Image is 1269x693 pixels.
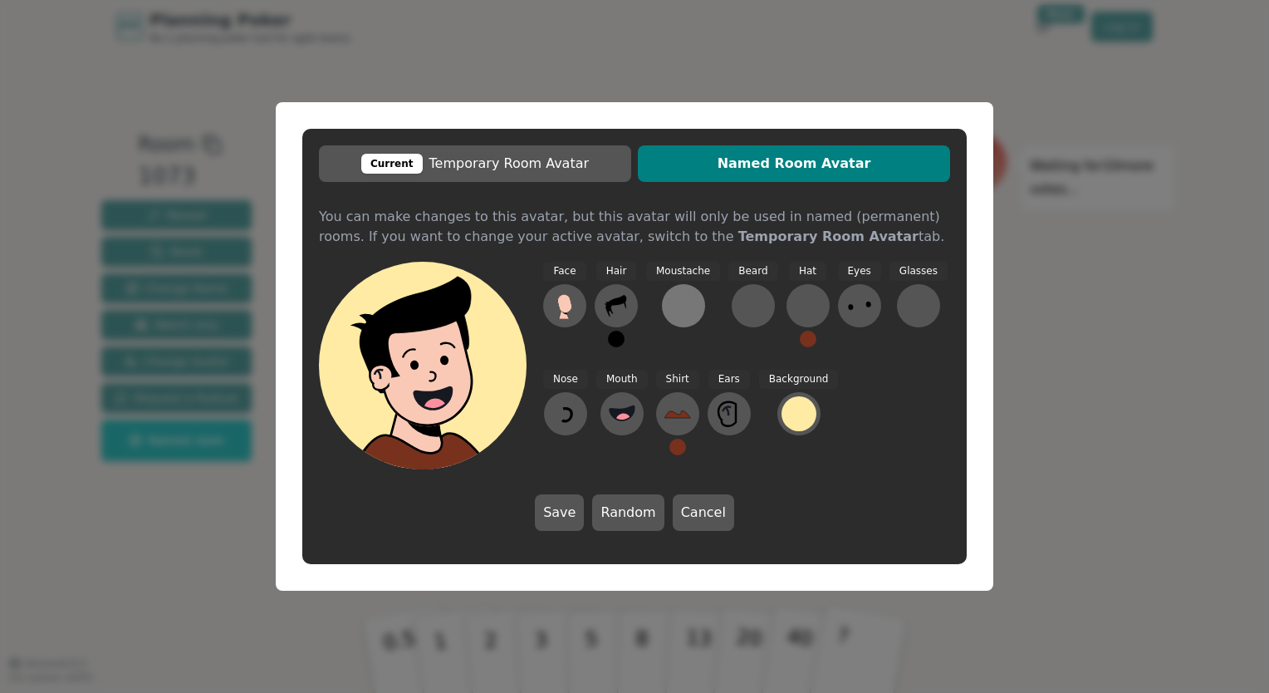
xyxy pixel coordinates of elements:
[535,494,584,531] button: Save
[596,370,648,389] span: Mouth
[319,207,950,220] div: You can make changes to this avatar, but this avatar will only be used in named (permanent) rooms...
[596,262,637,281] span: Hair
[673,494,734,531] button: Cancel
[592,494,664,531] button: Random
[889,262,948,281] span: Glasses
[708,370,750,389] span: Ears
[646,262,720,281] span: Moustache
[789,262,826,281] span: Hat
[646,154,942,174] span: Named Room Avatar
[656,370,699,389] span: Shirt
[738,229,919,244] b: Temporary Room Avatar
[543,262,586,281] span: Face
[759,370,839,389] span: Background
[728,262,777,281] span: Beard
[838,262,881,281] span: Eyes
[327,154,623,174] span: Temporary Room Avatar
[361,154,423,174] div: Current
[638,145,950,182] button: Named Room Avatar
[319,145,631,182] button: CurrentTemporary Room Avatar
[543,370,588,389] span: Nose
